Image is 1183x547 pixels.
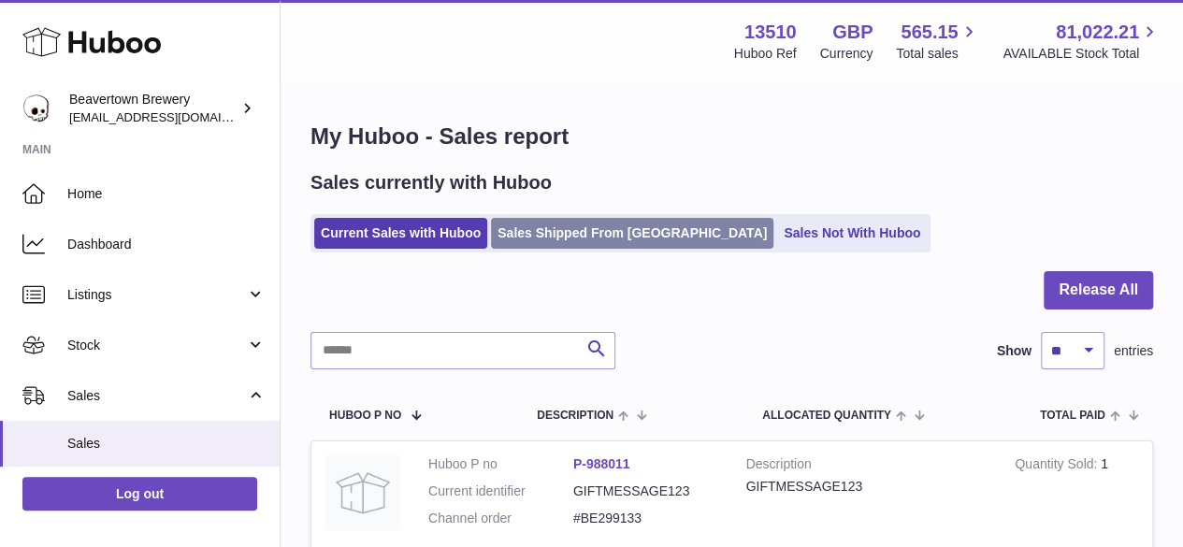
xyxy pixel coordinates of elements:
[777,218,927,249] a: Sales Not With Huboo
[746,455,988,478] strong: Description
[22,477,257,511] a: Log out
[573,482,718,500] dd: GIFTMESSAGE123
[314,218,487,249] a: Current Sales with Huboo
[820,45,873,63] div: Currency
[69,91,238,126] div: Beavertown Brewery
[1040,410,1105,422] span: Total paid
[573,510,718,527] dd: #BE299133
[537,410,613,422] span: Description
[573,456,630,471] a: P-988011
[762,410,891,422] span: ALLOCATED Quantity
[67,387,246,405] span: Sales
[1114,342,1153,360] span: entries
[67,236,266,253] span: Dashboard
[1003,20,1161,63] a: 81,022.21 AVAILABLE Stock Total
[734,45,797,63] div: Huboo Ref
[832,20,873,45] strong: GBP
[1003,45,1161,63] span: AVAILABLE Stock Total
[310,122,1153,151] h1: My Huboo - Sales report
[310,170,552,195] h2: Sales currently with Huboo
[901,20,958,45] span: 565.15
[1015,456,1101,476] strong: Quantity Sold
[746,478,988,496] div: GIFTMESSAGE123
[491,218,773,249] a: Sales Shipped From [GEOGRAPHIC_DATA]
[67,185,266,203] span: Home
[428,510,573,527] dt: Channel order
[325,455,400,530] img: no-photo.jpg
[67,286,246,304] span: Listings
[1044,271,1153,309] button: Release All
[428,455,573,473] dt: Huboo P no
[67,337,246,354] span: Stock
[1056,20,1139,45] span: 81,022.21
[896,20,979,63] a: 565.15 Total sales
[67,435,266,453] span: Sales
[997,342,1032,360] label: Show
[329,410,401,422] span: Huboo P no
[22,94,50,122] img: internalAdmin-13510@internal.huboo.com
[744,20,797,45] strong: 13510
[896,45,979,63] span: Total sales
[428,482,573,500] dt: Current identifier
[69,109,275,124] span: [EMAIL_ADDRESS][DOMAIN_NAME]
